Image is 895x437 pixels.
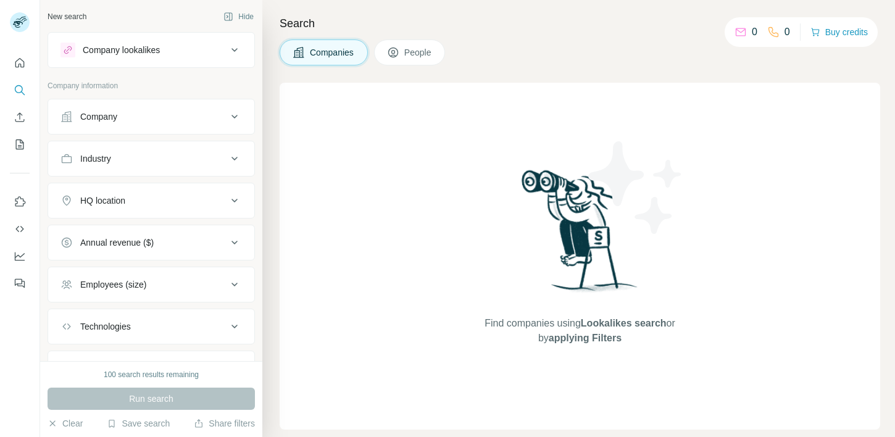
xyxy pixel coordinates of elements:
[516,167,644,304] img: Surfe Illustration - Woman searching with binoculars
[48,270,254,299] button: Employees (size)
[10,79,30,101] button: Search
[10,245,30,267] button: Dashboard
[581,318,667,328] span: Lookalikes search
[215,7,262,26] button: Hide
[580,132,691,243] img: Surfe Illustration - Stars
[10,191,30,213] button: Use Surfe on LinkedIn
[107,417,170,430] button: Save search
[549,333,622,343] span: applying Filters
[310,46,355,59] span: Companies
[48,80,255,91] p: Company information
[83,44,160,56] div: Company lookalikes
[10,52,30,74] button: Quick start
[404,46,433,59] span: People
[48,186,254,215] button: HQ location
[10,272,30,294] button: Feedback
[48,144,254,173] button: Industry
[48,417,83,430] button: Clear
[481,316,678,346] span: Find companies using or by
[80,236,154,249] div: Annual revenue ($)
[48,228,254,257] button: Annual revenue ($)
[194,417,255,430] button: Share filters
[752,25,757,40] p: 0
[785,25,790,40] p: 0
[10,218,30,240] button: Use Surfe API
[104,369,199,380] div: 100 search results remaining
[80,152,111,165] div: Industry
[80,278,146,291] div: Employees (size)
[48,11,86,22] div: New search
[48,102,254,131] button: Company
[810,23,868,41] button: Buy credits
[48,35,254,65] button: Company lookalikes
[80,320,131,333] div: Technologies
[80,110,117,123] div: Company
[280,15,880,32] h4: Search
[10,133,30,156] button: My lists
[10,106,30,128] button: Enrich CSV
[80,194,125,207] div: HQ location
[48,354,254,383] button: Keywords
[48,312,254,341] button: Technologies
